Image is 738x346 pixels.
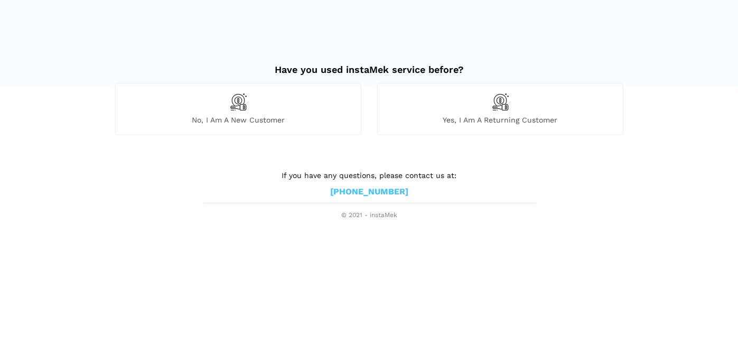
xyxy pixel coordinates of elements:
a: [PHONE_NUMBER] [330,186,408,198]
p: If you have any questions, please contact us at: [203,170,536,181]
span: © 2021 - instaMek [203,211,536,220]
h2: Have you used instaMek service before? [115,53,623,76]
span: Yes, I am a returning customer [378,115,623,125]
span: No, I am a new customer [116,115,361,125]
